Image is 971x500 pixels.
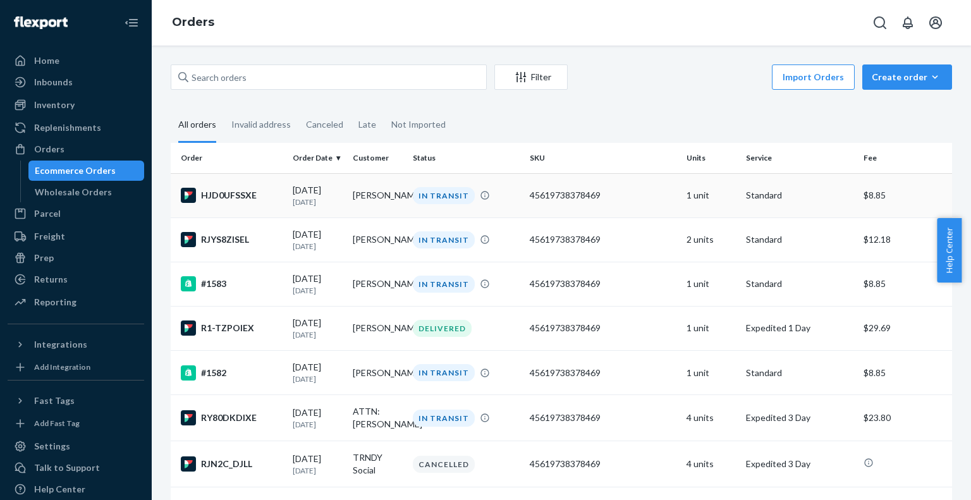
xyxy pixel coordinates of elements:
[35,186,112,198] div: Wholesale Orders
[8,226,144,247] a: Freight
[681,173,742,217] td: 1 unit
[288,143,348,173] th: Order Date
[530,458,676,470] div: 45619738378469
[413,231,475,248] div: IN TRANSIT
[8,416,144,431] a: Add Fast Tag
[34,252,54,264] div: Prep
[181,276,283,291] div: #1583
[746,458,853,470] p: Expedited 3 Day
[34,296,76,308] div: Reporting
[413,456,475,473] div: CANCELLED
[413,320,472,337] div: DELIVERED
[34,273,68,286] div: Returns
[746,233,853,246] p: Standard
[681,351,742,395] td: 1 unit
[293,317,343,340] div: [DATE]
[858,143,952,173] th: Fee
[8,269,144,290] a: Returns
[178,108,216,143] div: All orders
[171,64,487,90] input: Search orders
[858,217,952,262] td: $12.18
[231,108,291,141] div: Invalid address
[34,483,85,496] div: Help Center
[530,189,676,202] div: 45619738378469
[858,173,952,217] td: $8.85
[34,207,61,220] div: Parcel
[530,322,676,334] div: 45619738378469
[348,351,408,395] td: [PERSON_NAME]
[8,391,144,411] button: Fast Tags
[8,95,144,115] a: Inventory
[681,143,742,173] th: Units
[348,306,408,350] td: [PERSON_NAME]
[413,364,475,381] div: IN TRANSIT
[162,4,224,41] ol: breadcrumbs
[8,334,144,355] button: Integrations
[8,292,144,312] a: Reporting
[530,277,676,290] div: 45619738378469
[293,465,343,476] p: [DATE]
[293,419,343,430] p: [DATE]
[348,217,408,262] td: [PERSON_NAME]
[293,241,343,252] p: [DATE]
[181,320,283,336] div: R1-TZPOIEX
[681,306,742,350] td: 1 unit
[34,418,80,429] div: Add Fast Tag
[8,204,144,224] a: Parcel
[358,108,376,141] div: Late
[746,412,853,424] p: Expedited 3 Day
[746,277,853,290] p: Standard
[348,441,408,487] td: TRNDY Social
[181,188,283,203] div: HJD0UFSSXE
[181,232,283,247] div: RJYS8ZISEL
[34,230,65,243] div: Freight
[293,285,343,296] p: [DATE]
[34,440,70,453] div: Settings
[772,64,855,90] button: Import Orders
[8,360,144,375] a: Add Integration
[746,322,853,334] p: Expedited 1 Day
[28,182,145,202] a: Wholesale Orders
[348,262,408,306] td: [PERSON_NAME]
[348,173,408,217] td: [PERSON_NAME]
[413,187,475,204] div: IN TRANSIT
[34,362,90,372] div: Add Integration
[34,99,75,111] div: Inventory
[14,16,68,29] img: Flexport logo
[348,395,408,441] td: ATTN: [PERSON_NAME]
[293,184,343,207] div: [DATE]
[923,10,948,35] button: Open account menu
[525,143,681,173] th: SKU
[495,71,567,83] div: Filter
[530,367,676,379] div: 45619738378469
[937,218,962,283] button: Help Center
[353,152,403,163] div: Customer
[34,143,64,155] div: Orders
[181,456,283,472] div: RJN2C_DJLL
[681,395,742,441] td: 4 units
[681,217,742,262] td: 2 units
[293,329,343,340] p: [DATE]
[293,361,343,384] div: [DATE]
[34,54,59,67] div: Home
[895,10,920,35] button: Open notifications
[746,367,853,379] p: Standard
[530,233,676,246] div: 45619738378469
[306,108,343,141] div: Canceled
[172,15,214,29] a: Orders
[391,108,446,141] div: Not Imported
[858,351,952,395] td: $8.85
[8,458,144,478] a: Talk to Support
[862,64,952,90] button: Create order
[8,51,144,71] a: Home
[741,143,858,173] th: Service
[8,118,144,138] a: Replenishments
[530,412,676,424] div: 45619738378469
[681,441,742,487] td: 4 units
[293,374,343,384] p: [DATE]
[858,262,952,306] td: $8.85
[408,143,525,173] th: Status
[293,272,343,296] div: [DATE]
[34,394,75,407] div: Fast Tags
